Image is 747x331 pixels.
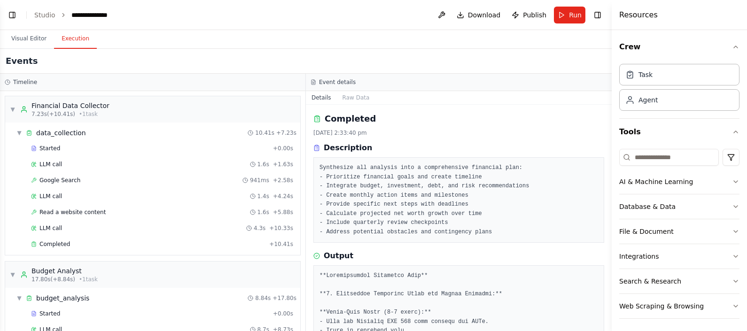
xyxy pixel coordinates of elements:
[39,177,80,184] span: Google Search
[10,106,16,113] span: ▼
[638,70,653,79] div: Task
[273,208,293,216] span: + 5.88s
[36,128,86,138] span: data_collection
[39,224,62,232] span: LLM call
[591,8,604,22] button: Hide right sidebar
[257,161,269,168] span: 1.6s
[257,192,269,200] span: 1.4s
[16,129,22,137] span: ▼
[39,161,62,168] span: LLM call
[254,224,265,232] span: 4.3s
[6,8,19,22] button: Show left sidebar
[619,269,739,293] button: Search & Research
[269,224,293,232] span: + 10.33s
[39,145,60,152] span: Started
[468,10,501,20] span: Download
[276,129,296,137] span: + 7.23s
[619,194,739,219] button: Database & Data
[272,294,296,302] span: + 17.80s
[619,277,681,286] div: Search & Research
[619,252,659,261] div: Integrations
[39,208,106,216] span: Read a website content
[31,266,98,276] div: Budget Analyst
[273,145,293,152] span: + 0.00s
[453,7,505,23] button: Download
[36,293,89,303] span: budget_analysis
[269,240,293,248] span: + 10.41s
[39,240,70,248] span: Completed
[16,294,22,302] span: ▼
[619,227,674,236] div: File & Document
[324,142,372,154] h3: Description
[619,34,739,60] button: Crew
[337,91,375,104] button: Raw Data
[257,208,269,216] span: 1.6s
[619,119,739,145] button: Tools
[319,78,356,86] h3: Event details
[250,177,269,184] span: 941ms
[273,161,293,168] span: + 1.63s
[34,10,108,20] nav: breadcrumb
[619,202,676,211] div: Database & Data
[54,29,97,49] button: Execution
[619,169,739,194] button: AI & Machine Learning
[619,145,739,326] div: Tools
[10,271,16,278] span: ▼
[619,301,704,311] div: Web Scraping & Browsing
[306,91,337,104] button: Details
[39,192,62,200] span: LLM call
[273,310,293,317] span: + 0.00s
[325,112,376,125] h2: Completed
[619,244,739,269] button: Integrations
[255,129,274,137] span: 10.41s
[619,294,739,318] button: Web Scraping & Browsing
[31,101,109,110] div: Financial Data Collector
[4,29,54,49] button: Visual Editor
[508,7,550,23] button: Publish
[638,95,658,105] div: Agent
[319,163,598,237] pre: Synthesize all analysis into a comprehensive financial plan: - Prioritize financial goals and cre...
[273,177,293,184] span: + 2.58s
[313,129,604,137] div: [DATE] 2:33:40 pm
[6,54,38,68] h2: Events
[619,177,693,186] div: AI & Machine Learning
[619,9,658,21] h4: Resources
[523,10,546,20] span: Publish
[324,250,353,262] h3: Output
[34,11,55,19] a: Studio
[31,276,75,283] span: 17.80s (+8.84s)
[13,78,37,86] h3: Timeline
[554,7,585,23] button: Run
[255,294,271,302] span: 8.84s
[619,60,739,118] div: Crew
[619,219,739,244] button: File & Document
[79,276,98,283] span: • 1 task
[31,110,75,118] span: 7.23s (+10.41s)
[79,110,98,118] span: • 1 task
[273,192,293,200] span: + 4.24s
[569,10,582,20] span: Run
[39,310,60,317] span: Started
